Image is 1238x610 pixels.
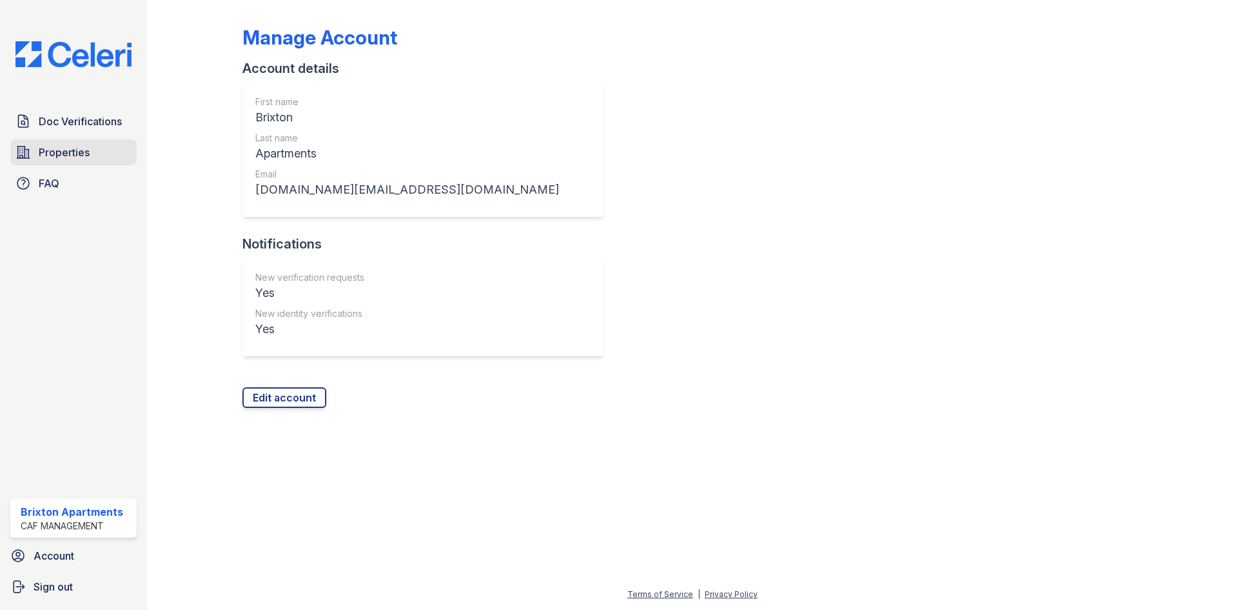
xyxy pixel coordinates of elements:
[21,520,123,533] div: CAF Management
[255,108,559,127] div: Brixton
[242,387,326,408] a: Edit account
[10,170,137,196] a: FAQ
[627,589,693,599] a: Terms of Service
[5,574,142,600] a: Sign out
[242,59,614,77] div: Account details
[255,145,559,163] div: Apartments
[255,271,364,284] div: New verification requests
[255,307,364,320] div: New identity verifications
[39,145,90,160] span: Properties
[255,284,364,302] div: Yes
[34,548,74,564] span: Account
[705,589,758,599] a: Privacy Policy
[21,504,123,520] div: Brixton Apartments
[39,176,59,191] span: FAQ
[255,96,559,108] div: First name
[255,168,559,181] div: Email
[10,139,137,165] a: Properties
[39,114,122,129] span: Doc Verifications
[255,132,559,145] div: Last name
[34,579,73,595] span: Sign out
[698,589,700,599] div: |
[5,543,142,569] a: Account
[255,320,364,338] div: Yes
[255,181,559,199] div: [DOMAIN_NAME][EMAIL_ADDRESS][DOMAIN_NAME]
[242,26,397,49] div: Manage Account
[10,108,137,134] a: Doc Verifications
[242,235,614,253] div: Notifications
[5,41,142,67] img: CE_Logo_Blue-a8612792a0a2168367f1c8372b55b34899dd931a85d93a1a3d3e32e68fde9ad4.png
